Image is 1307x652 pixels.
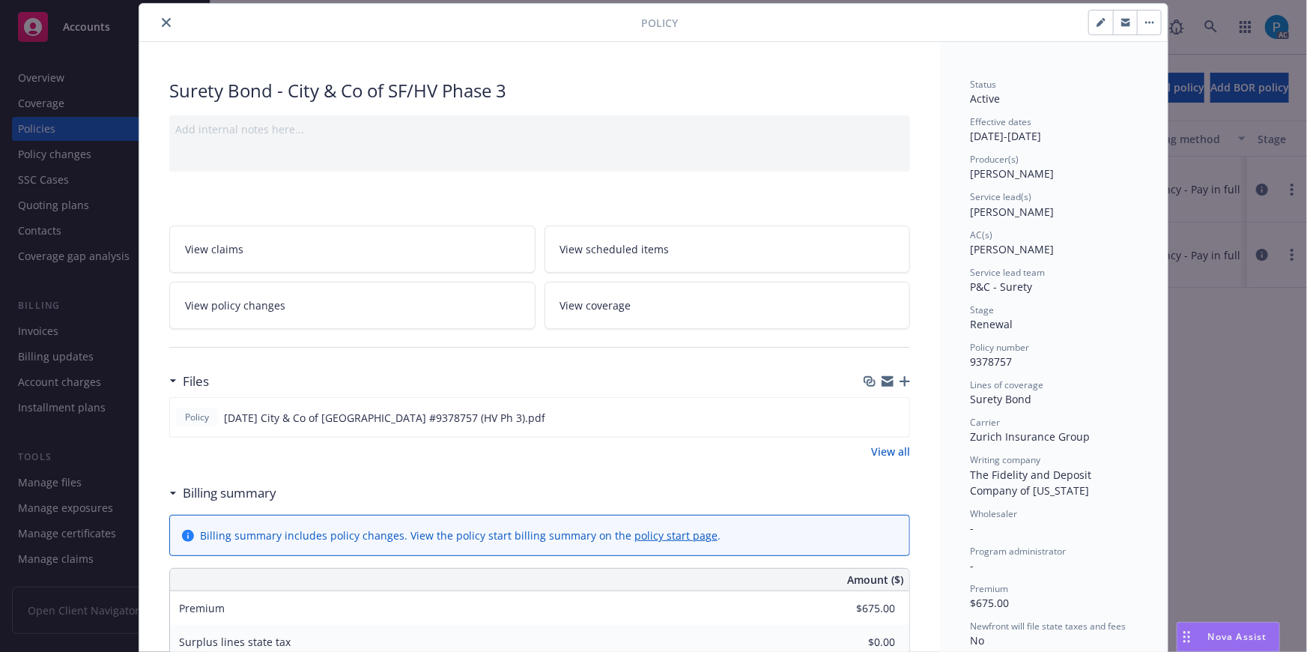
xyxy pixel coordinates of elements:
a: policy start page [634,528,718,543]
a: View policy changes [169,282,536,329]
span: View coverage [560,298,631,313]
button: preview file [890,410,903,426]
span: AC(s) [970,229,992,241]
span: No [970,633,984,648]
span: Program administrator [970,545,1066,558]
span: - [970,521,974,535]
div: Billing summary includes policy changes. View the policy start billing summary on the . [200,528,721,543]
span: [DATE] City & Co of [GEOGRAPHIC_DATA] #9378757 (HV Ph 3).pdf [224,410,545,426]
div: Files [169,372,209,391]
input: 0.00 [807,597,904,620]
div: [DATE] - [DATE] [970,115,1138,144]
span: Amount ($) [847,572,903,588]
span: [PERSON_NAME] [970,242,1054,256]
span: Service lead team [970,266,1045,279]
span: Zurich Insurance Group [970,429,1090,444]
span: Lines of coverage [970,378,1043,391]
span: $675.00 [970,596,1009,610]
span: [PERSON_NAME] [970,205,1054,219]
button: Nova Assist [1177,622,1280,652]
span: View scheduled items [560,241,670,257]
span: View claims [185,241,243,257]
span: Nova Assist [1208,630,1267,643]
span: Premium [970,582,1008,595]
a: View scheduled items [545,226,911,273]
span: Surplus lines state tax [179,635,291,649]
span: Writing company [970,453,1040,466]
span: View policy changes [185,298,285,313]
span: Status [970,78,996,91]
span: Service lead(s) [970,190,1031,203]
span: Stage [970,304,994,316]
span: Carrier [970,416,1000,429]
span: Surety Bond [970,392,1031,406]
span: Policy [182,411,212,424]
span: Effective dates [970,115,1031,128]
button: close [157,13,175,31]
h3: Files [183,372,209,391]
a: View all [871,444,910,459]
a: View coverage [545,282,911,329]
span: Newfront will file state taxes and fees [970,620,1126,633]
div: Add internal notes here... [175,121,904,137]
span: Premium [179,601,225,615]
span: 9378757 [970,354,1012,369]
button: download file [866,410,878,426]
span: Producer(s) [970,153,1019,166]
span: - [970,558,974,573]
a: View claims [169,226,536,273]
h3: Billing summary [183,483,276,503]
span: Active [970,91,1000,106]
span: Renewal [970,317,1013,331]
span: P&C - Surety [970,280,1032,294]
span: Wholesaler [970,507,1017,520]
span: Policy [641,15,678,31]
span: The Fidelity and Deposit Company of [US_STATE] [970,468,1094,498]
div: Surety Bond - City & Co of SF/HV Phase 3 [169,78,910,103]
span: [PERSON_NAME] [970,166,1054,181]
span: Policy number [970,341,1029,354]
div: Drag to move [1177,623,1196,651]
div: Billing summary [169,483,276,503]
